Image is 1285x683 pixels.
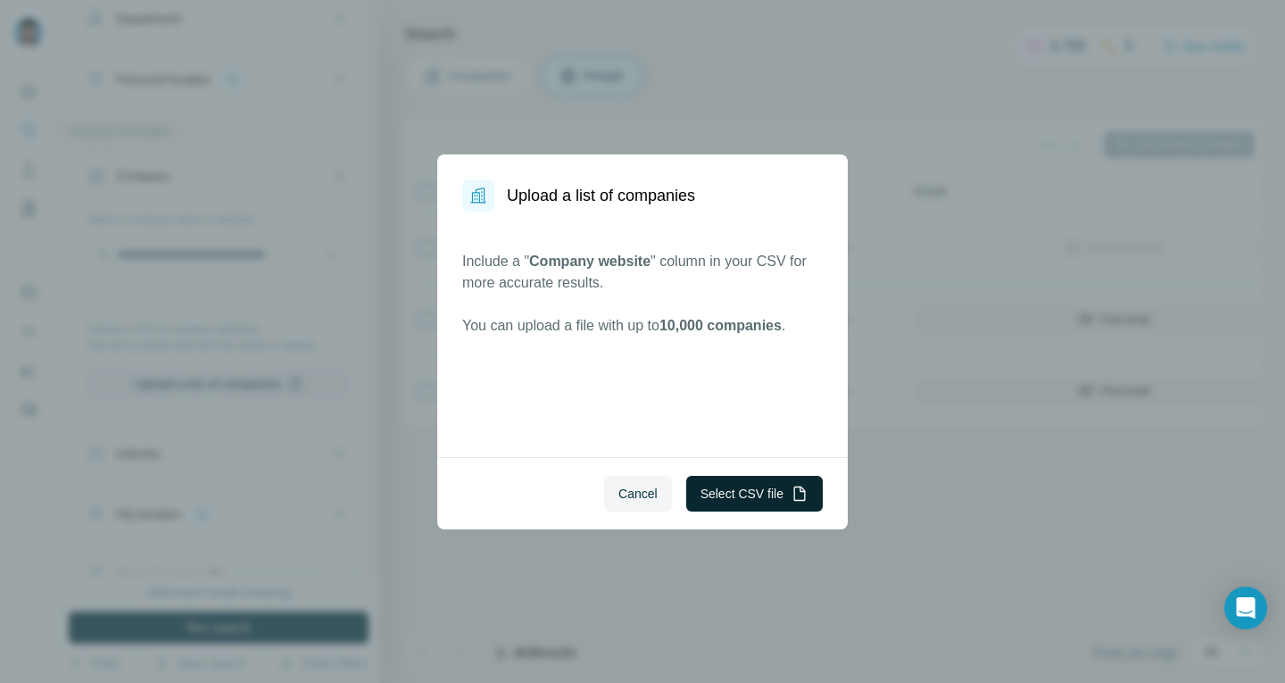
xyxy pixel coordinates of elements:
div: Open Intercom Messenger [1224,587,1267,629]
span: Company website [529,254,651,269]
span: 10,000 companies [659,318,782,333]
h1: Upload a list of companies [507,183,695,208]
button: Select CSV file [686,476,823,512]
span: Cancel [618,485,658,503]
p: You can upload a file with up to . [462,315,823,337]
button: Cancel [604,476,672,512]
p: Include a " " column in your CSV for more accurate results. [462,251,823,294]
